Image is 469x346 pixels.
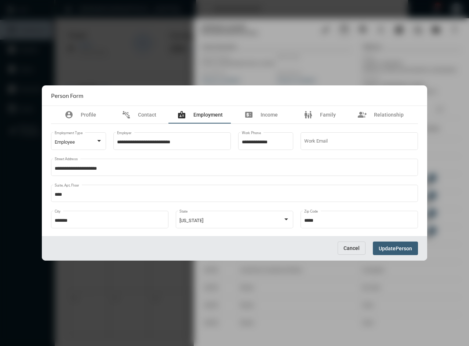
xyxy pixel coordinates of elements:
[320,112,336,118] span: Family
[358,110,367,119] mat-icon: group_add
[373,242,418,255] button: UpdatePerson
[304,110,313,119] mat-icon: family_restroom
[244,110,253,119] mat-icon: price_change
[374,112,404,118] span: Relationship
[138,112,156,118] span: Contact
[338,242,366,255] button: Cancel
[179,218,203,223] span: [US_STATE]
[177,110,186,119] mat-icon: badge
[51,92,83,99] h2: Person Form
[261,112,278,118] span: Income
[379,246,396,251] span: Update
[81,112,96,118] span: Profile
[343,245,360,251] span: Cancel
[55,139,75,145] span: Employee
[396,246,412,251] span: Person
[65,110,73,119] mat-icon: account_circle
[193,112,223,118] span: Employment
[122,110,131,119] mat-icon: connect_without_contact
